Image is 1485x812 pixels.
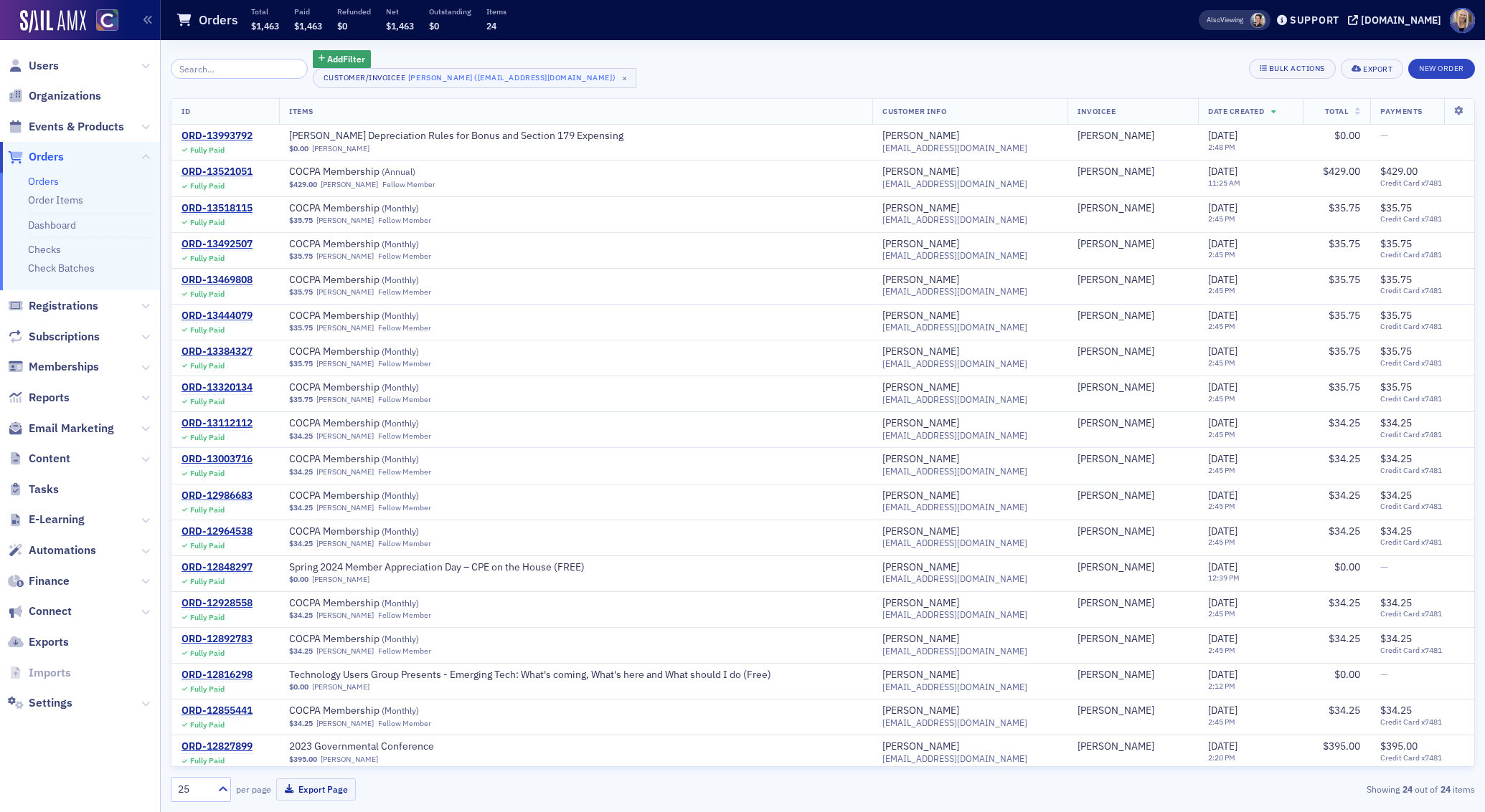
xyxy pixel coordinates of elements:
span: [DATE] [1208,165,1237,178]
a: [PERSON_NAME] [316,395,374,404]
a: Users [8,58,59,74]
span: COCPA Membership [289,525,470,538]
a: [PERSON_NAME] [882,489,959,502]
div: [PERSON_NAME] [1078,274,1154,287]
a: ORD-13469808 [181,274,253,287]
div: Fully Paid [190,181,225,191]
span: COCPA Membership [289,704,470,717]
div: [PERSON_NAME] [1078,345,1154,358]
button: Bulk Actions [1249,59,1336,79]
div: ORD-13384327 [181,345,253,358]
p: Net [386,6,414,16]
span: ( Monthly ) [382,489,419,501]
a: ORD-12816298 [181,669,253,682]
span: Total [1325,106,1349,116]
a: [PERSON_NAME] [882,453,959,466]
button: Export Page [276,778,356,801]
div: [PERSON_NAME] [1078,740,1154,753]
span: $1,463 [294,20,322,32]
div: [PERSON_NAME] [1078,166,1154,178]
a: [PERSON_NAME] [1078,417,1154,430]
span: COCPA Membership [289,238,470,251]
div: ORD-12855441 [181,704,253,717]
span: Invoicee [1078,106,1116,116]
span: $0.00 [1334,129,1360,142]
span: $0 [429,20,439,32]
span: $429.00 [1323,165,1360,178]
a: ORD-13112112 [181,417,253,430]
div: ORD-12928558 [181,597,253,610]
span: Settings [29,695,72,711]
span: ( Monthly ) [382,274,419,285]
a: Technology Users Group Presents - Emerging Tech: What's coming, What's here and What should I do ... [289,669,771,682]
a: [PERSON_NAME] [882,381,959,394]
span: [EMAIL_ADDRESS][DOMAIN_NAME] [882,143,1027,153]
span: COCPA Membership [289,202,470,215]
span: Dan Baer [1078,238,1188,251]
span: Subscriptions [29,329,100,345]
a: [PERSON_NAME] [316,467,374,477]
span: $35.75 [1380,201,1412,214]
div: ORD-12964538 [181,525,253,538]
a: [PERSON_NAME] [316,539,374,548]
div: [PERSON_NAME] [1078,238,1154,251]
span: ( Monthly ) [382,704,419,716]
div: [PERSON_NAME] [1078,381,1154,394]
div: [PERSON_NAME] [1078,202,1154,215]
a: [PERSON_NAME] [316,216,374,225]
a: [PERSON_NAME] [316,359,374,368]
div: [DOMAIN_NAME] [1361,14,1441,27]
a: [PERSON_NAME] [882,238,959,251]
span: COCPA Membership [289,166,470,178]
span: COCPA Membership [289,345,470,358]
a: ORD-13320134 [181,381,253,394]
span: ( Monthly ) [382,633,419,644]
span: COCPA Membership [289,489,470,502]
a: [PERSON_NAME] [1078,704,1154,717]
span: Automations [29,543,96,558]
a: [PERSON_NAME] [1078,130,1154,143]
a: [PERSON_NAME] [882,310,959,323]
span: E-Learning [29,512,85,527]
a: COCPA Membership (Monthly) [289,633,470,646]
a: [PERSON_NAME] [1078,561,1154,574]
a: Orders [8,149,64,165]
a: [PERSON_NAME] [312,682,369,692]
span: Users [29,58,59,74]
a: ORD-12986683 [181,489,253,502]
button: AddFilter [313,50,372,68]
a: COCPA Membership (Monthly) [289,381,470,394]
p: Items [486,6,506,16]
a: [PERSON_NAME] [321,755,378,764]
div: [PERSON_NAME] [882,669,959,682]
a: COCPA Membership (Monthly) [289,274,470,287]
span: $35.75 [289,216,313,225]
div: [PERSON_NAME] [1078,525,1154,538]
span: Profile [1450,8,1475,33]
a: COCPA Membership (Annual) [289,166,470,178]
a: [PERSON_NAME] [316,719,374,728]
a: ORD-13518115 [181,202,253,215]
span: Reports [29,390,70,406]
button: Export [1341,59,1403,79]
span: ( Monthly ) [382,238,419,249]
span: $35.75 [1329,201,1360,214]
time: 2:48 PM [1208,142,1235,152]
div: ORD-13521051 [181,166,253,178]
span: ID [181,106,190,116]
a: Memberships [8,359,99,375]
a: Subscriptions [8,329,100,345]
a: ORD-12848297 [181,561,253,574]
a: ORD-13993792 [181,130,253,143]
a: Reports [8,390,70,406]
span: COCPA Membership [289,453,470,466]
div: [PERSON_NAME] [1078,633,1154,646]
